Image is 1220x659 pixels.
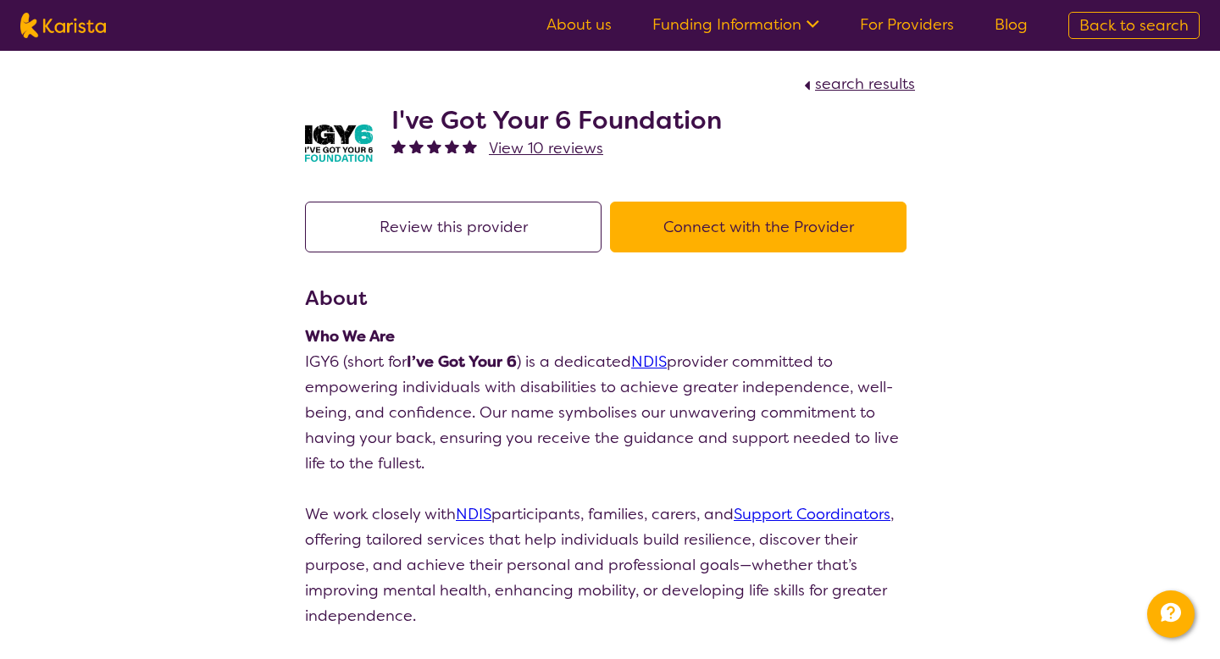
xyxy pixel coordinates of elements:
[427,139,441,153] img: fullstar
[305,326,395,346] strong: Who We Are
[610,202,907,252] button: Connect with the Provider
[489,138,603,158] span: View 10 reviews
[456,504,491,524] a: NDIS
[20,13,106,38] img: Karista logo
[734,504,890,524] a: Support Coordinators
[391,105,722,136] h2: I've Got Your 6 Foundation
[463,139,477,153] img: fullstar
[305,283,915,313] h3: About
[305,125,373,162] img: aw0qclyvxjfem2oefjis.jpg
[860,14,954,35] a: For Providers
[305,217,610,237] a: Review this provider
[409,139,424,153] img: fullstar
[815,74,915,94] span: search results
[800,74,915,94] a: search results
[1147,590,1195,638] button: Channel Menu
[546,14,612,35] a: About us
[631,352,667,372] a: NDIS
[1079,15,1189,36] span: Back to search
[652,14,819,35] a: Funding Information
[391,139,406,153] img: fullstar
[305,501,915,629] p: We work closely with participants, families, carers, and , offering tailored services that help i...
[610,217,915,237] a: Connect with the Provider
[489,136,603,161] a: View 10 reviews
[445,139,459,153] img: fullstar
[995,14,1028,35] a: Blog
[305,202,602,252] button: Review this provider
[407,352,517,372] strong: I’ve Got Your 6
[305,349,915,476] p: IGY6 (short for ) is a dedicated provider committed to empowering individuals with disabilities t...
[1068,12,1200,39] a: Back to search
